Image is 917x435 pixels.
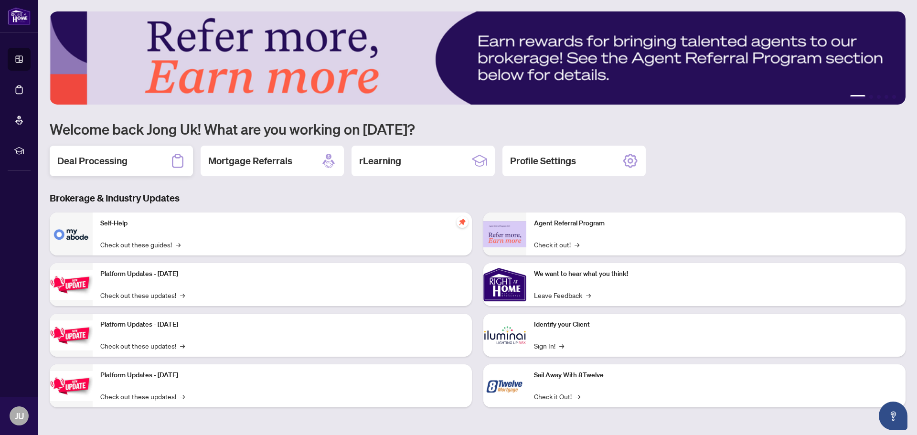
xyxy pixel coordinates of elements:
[57,154,128,168] h2: Deal Processing
[176,239,181,250] span: →
[208,154,292,168] h2: Mortgage Referrals
[180,340,185,351] span: →
[534,218,898,229] p: Agent Referral Program
[534,290,591,300] a: Leave Feedback→
[50,320,93,350] img: Platform Updates - July 8, 2025
[100,269,464,279] p: Platform Updates - [DATE]
[534,391,580,402] a: Check it Out!→
[534,340,564,351] a: Sign In!→
[50,11,906,105] img: Slide 0
[50,371,93,401] img: Platform Updates - June 23, 2025
[180,391,185,402] span: →
[559,340,564,351] span: →
[869,95,873,99] button: 2
[483,314,526,357] img: Identify your Client
[100,239,181,250] a: Check out these guides!→
[50,270,93,300] img: Platform Updates - July 21, 2025
[8,7,31,25] img: logo
[15,409,24,423] span: JU
[50,120,906,138] h1: Welcome back Jong Uk! What are you working on [DATE]?
[586,290,591,300] span: →
[534,269,898,279] p: We want to hear what you think!
[483,263,526,306] img: We want to hear what you think!
[534,370,898,381] p: Sail Away With 8Twelve
[877,95,881,99] button: 3
[483,221,526,247] img: Agent Referral Program
[100,370,464,381] p: Platform Updates - [DATE]
[850,95,865,99] button: 1
[457,216,468,228] span: pushpin
[100,391,185,402] a: Check out these updates!→
[483,364,526,407] img: Sail Away With 8Twelve
[879,402,907,430] button: Open asap
[180,290,185,300] span: →
[510,154,576,168] h2: Profile Settings
[534,239,579,250] a: Check it out!→
[100,218,464,229] p: Self-Help
[100,340,185,351] a: Check out these updates!→
[100,290,185,300] a: Check out these updates!→
[885,95,888,99] button: 4
[100,319,464,330] p: Platform Updates - [DATE]
[50,212,93,255] img: Self-Help
[892,95,896,99] button: 5
[359,154,401,168] h2: rLearning
[534,319,898,330] p: Identify your Client
[576,391,580,402] span: →
[575,239,579,250] span: →
[50,191,906,205] h3: Brokerage & Industry Updates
